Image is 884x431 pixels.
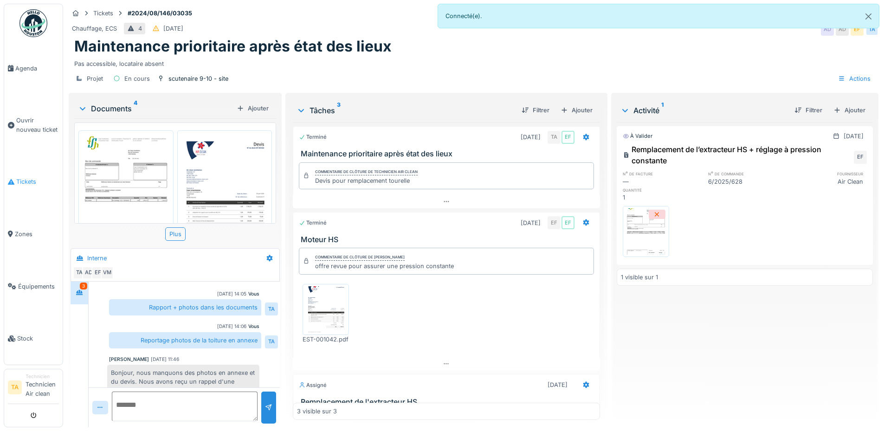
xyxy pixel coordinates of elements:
div: EF [561,216,574,229]
div: TA [865,23,878,36]
img: m65dj47r3xt056opaxrne4pb2n2t [625,208,667,255]
div: [DATE] [548,380,568,389]
div: Filtrer [518,104,553,116]
h1: Maintenance prioritaire après état des lieux [74,38,392,55]
div: Commentaire de clôture de [PERSON_NAME] [315,254,405,261]
button: Close [858,4,879,29]
div: TA [265,302,278,315]
div: VM [101,266,114,279]
div: Filtrer [791,104,826,116]
div: 1 [623,193,702,202]
div: 3 [80,283,87,289]
div: [PERSON_NAME] [109,356,149,363]
span: Agenda [15,64,59,73]
div: Commentaire de clôture de Technicien Air clean [315,169,418,175]
div: Ajouter [557,104,596,116]
div: Chauffage, ECS [72,24,117,33]
div: EF [561,131,574,144]
div: En cours [124,74,150,83]
div: Assigné [299,381,327,389]
div: 6/2025/628 [708,177,787,186]
h3: Remplacement de l'extracteur HS [301,398,595,406]
img: 4upstd1nz6e2xki1aqgu8tmzt065 [81,133,171,260]
div: — [623,177,702,186]
div: Tickets [93,9,113,18]
div: 1 visible sur 1 [621,273,658,282]
div: 4 [138,24,142,33]
div: Ajouter [830,104,869,116]
div: Ajouter [233,102,272,115]
div: [DATE] [163,24,183,33]
div: Rapport + photos dans les documents [109,299,261,315]
div: Devis pour remplacement tourelle [315,176,418,185]
div: AD [82,266,95,279]
div: Terminé [299,133,327,141]
h3: Maintenance prioritaire après état des lieux [301,149,595,158]
h3: Moteur HS [301,235,595,244]
img: vglz2bfng14jweic2a8zntgk0lzi [305,286,347,333]
div: Activité [620,105,787,116]
div: Remplacement de l’extracteur HS + réglage à pression constante [623,144,852,166]
div: Vous [248,323,259,330]
h6: n° de facture [623,171,702,177]
li: TA [8,380,22,394]
div: [DATE] [521,133,541,142]
div: EST-001042.pdf [303,335,349,344]
div: Air Clean [787,177,867,186]
a: Agenda [4,42,63,95]
a: Zones [4,208,63,260]
img: 3fnkb3qh4gwpmqscc77hgboss9nx [180,133,270,260]
div: offre revue pour assurer une pression constante [315,262,454,270]
div: [DATE] 14:06 [217,323,246,330]
div: AD [836,23,849,36]
div: TA [73,266,86,279]
div: scutenaire 9-10 - site [168,74,228,83]
div: TA [265,335,278,348]
div: [DATE] 11:46 [151,356,179,363]
span: Tickets [16,177,59,186]
div: EF [548,216,561,229]
div: EF [91,266,104,279]
div: [DATE] [844,132,864,141]
div: Bonjour, nous manquons des photos en annexe et du devis. Nous avons reçu un rappel d'une locatair... [107,365,259,408]
div: [DATE] [521,219,541,227]
h6: n° de commande [708,171,787,177]
span: Ouvrir nouveau ticket [16,116,59,134]
span: Stock [17,334,59,343]
div: Pas accessible, locataire absent [74,56,873,68]
div: Technicien [26,373,59,380]
div: À valider [623,132,652,140]
h6: fournisseur [787,171,867,177]
div: Plus [165,227,186,241]
h6: quantité [623,187,702,193]
div: Documents [78,103,233,114]
div: Vous [248,290,259,297]
div: [DATE] 14:05 [217,290,246,297]
img: Badge_color-CXgf-gQk.svg [19,9,47,37]
div: 3 visible sur 3 [297,407,337,416]
a: Tickets [4,156,63,208]
span: Zones [15,230,59,238]
span: Équipements [18,282,59,291]
div: Projet [87,74,103,83]
a: TA TechnicienTechnicien Air clean [8,373,59,404]
li: Technicien Air clean [26,373,59,402]
div: Reportage photos de la toiture en annexe [109,332,261,348]
div: TA [548,131,561,144]
sup: 3 [337,105,341,116]
div: EF [854,151,867,164]
div: EF [851,23,864,36]
a: Équipements [4,260,63,313]
div: Connecté(e). [438,4,880,28]
div: Terminé [299,219,327,227]
sup: 1 [661,105,664,116]
strong: #2024/08/146/03035 [124,9,196,18]
div: Interne [87,254,107,263]
a: Stock [4,312,63,365]
sup: 4 [134,103,137,114]
div: AD [821,23,834,36]
div: Actions [834,72,875,85]
div: Tâches [297,105,514,116]
a: Ouvrir nouveau ticket [4,95,63,156]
